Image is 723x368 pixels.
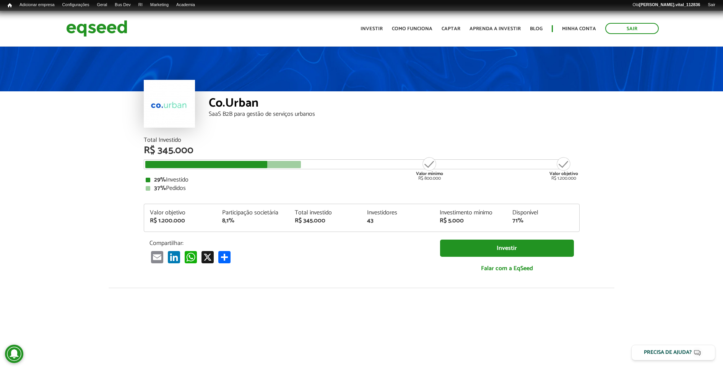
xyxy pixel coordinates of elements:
div: R$ 1.200.000 [549,156,578,181]
a: Falar com a EqSeed [440,261,574,276]
div: Pedidos [146,185,578,191]
a: Olá[PERSON_NAME].vital_112836 [629,2,704,8]
strong: 29% [154,175,166,185]
div: Investido [146,177,578,183]
div: Total investido [295,210,356,216]
a: Bus Dev [111,2,135,8]
a: Minha conta [562,26,596,31]
a: X [200,251,215,263]
a: WhatsApp [183,251,198,263]
a: Investir [361,26,383,31]
div: 8,1% [222,218,283,224]
a: Captar [442,26,460,31]
a: Aprenda a investir [470,26,521,31]
a: Configurações [58,2,93,8]
a: Adicionar empresa [16,2,58,8]
p: Compartilhar: [149,240,429,247]
a: Investir [440,240,574,257]
a: Geral [93,2,111,8]
a: LinkedIn [166,251,182,263]
div: Valor objetivo [150,210,211,216]
div: SaaS B2B para gestão de serviços urbanos [209,111,580,117]
div: Co.Urban [209,97,580,111]
a: Início [4,2,16,9]
div: R$ 800.000 [415,156,444,181]
strong: [PERSON_NAME].vital_112836 [639,2,700,7]
a: Marketing [146,2,172,8]
a: Email [149,251,165,263]
a: Blog [530,26,543,31]
div: Total Investido [144,137,580,143]
div: Investimento mínimo [440,210,501,216]
span: Início [8,3,12,8]
a: Academia [172,2,199,8]
img: EqSeed [66,18,127,39]
div: R$ 5.000 [440,218,501,224]
strong: Valor objetivo [549,170,578,177]
div: R$ 345.000 [295,218,356,224]
div: 43 [367,218,428,224]
a: Como funciona [392,26,432,31]
a: Sair [704,2,719,8]
strong: 37% [154,183,166,193]
div: Participação societária [222,210,283,216]
div: 71% [512,218,574,224]
div: Investidores [367,210,428,216]
div: R$ 1.200.000 [150,218,211,224]
a: Sair [605,23,659,34]
div: Disponível [512,210,574,216]
strong: Valor mínimo [416,170,443,177]
a: RI [135,2,146,8]
a: Compartilhar [217,251,232,263]
div: R$ 345.000 [144,146,580,156]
